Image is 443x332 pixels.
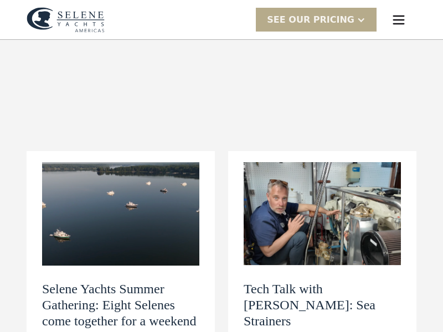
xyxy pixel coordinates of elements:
[244,162,401,266] img: Tech Talk with Dylan: Sea Strainers
[244,281,401,329] h2: Tech Talk with [PERSON_NAME]: Sea Strainers
[381,2,416,38] div: menu
[27,7,105,33] img: logo
[267,13,354,27] div: SEE Our Pricing
[27,7,105,33] a: home
[42,162,199,266] img: Selene Yachts Summer Gathering: Eight Selenes come together for a weekend of summer fun on Maryla...
[256,8,377,32] div: SEE Our Pricing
